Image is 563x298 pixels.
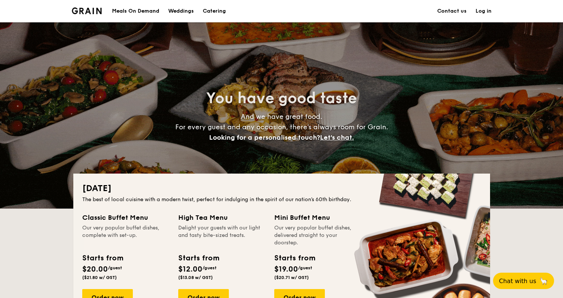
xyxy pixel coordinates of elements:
[274,265,298,274] span: $19.00
[82,265,108,274] span: $20.00
[298,265,312,270] span: /guest
[209,133,320,142] span: Looking for a personalised touch?
[178,265,202,274] span: $12.00
[82,253,123,264] div: Starts from
[72,7,102,14] img: Grain
[274,224,361,247] div: Our very popular buffet dishes, delivered straight to your doorstep.
[178,253,219,264] div: Starts from
[274,275,309,280] span: ($20.71 w/ GST)
[202,265,217,270] span: /guest
[493,273,554,289] button: Chat with us🦙
[274,253,315,264] div: Starts from
[175,112,388,142] span: And we have great food. For every guest and any occasion, there’s always room for Grain.
[82,183,481,194] h2: [DATE]
[82,196,481,203] div: The best of local cuisine with a modern twist, perfect for indulging in the spirit of our nation’...
[178,224,265,247] div: Delight your guests with our light and tasty bite-sized treats.
[82,275,117,280] span: ($21.80 w/ GST)
[82,212,169,223] div: Classic Buffet Menu
[72,7,102,14] a: Logotype
[320,133,354,142] span: Let's chat.
[178,275,213,280] span: ($13.08 w/ GST)
[274,212,361,223] div: Mini Buffet Menu
[82,224,169,247] div: Our very popular buffet dishes, complete with set-up.
[539,277,548,285] span: 🦙
[206,89,357,107] span: You have good taste
[108,265,122,270] span: /guest
[499,278,536,285] span: Chat with us
[178,212,265,223] div: High Tea Menu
